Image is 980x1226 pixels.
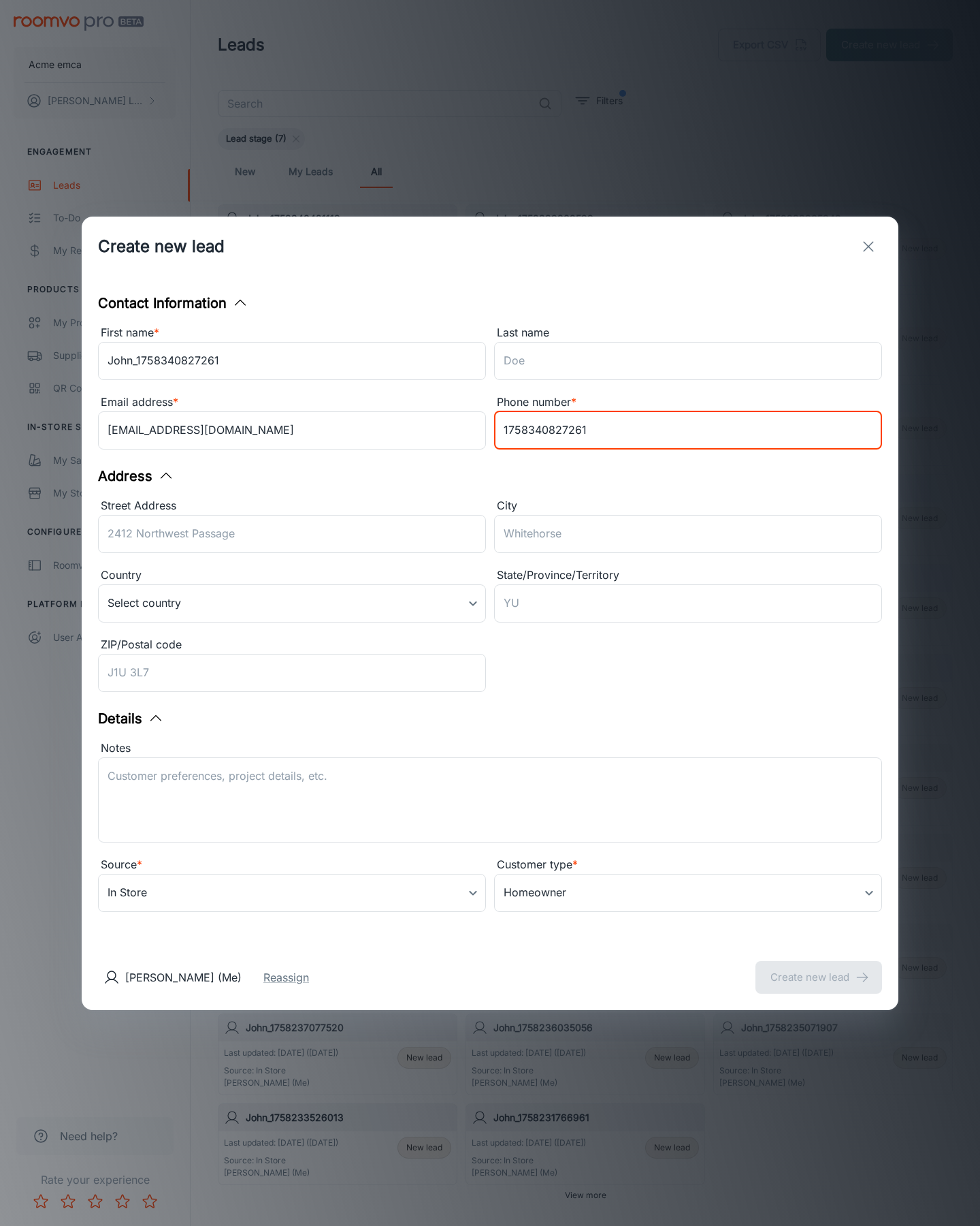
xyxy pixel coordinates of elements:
[494,497,882,515] div: City
[263,969,309,986] button: Reassign
[98,515,486,553] input: 2412 Northwest Passage
[98,324,486,342] div: First name
[98,740,882,757] div: Notes
[98,708,164,729] button: Details
[98,466,174,486] button: Address
[98,411,486,450] input: myname@example.com
[98,636,486,654] div: ZIP/Postal code
[98,497,486,515] div: Street Address
[98,342,486,380] input: John
[494,515,882,553] input: Whitehorse
[98,584,486,623] div: Select country
[98,293,248,313] button: Contact Information
[494,874,882,912] div: Homeowner
[125,969,242,986] p: [PERSON_NAME] (Me)
[494,411,882,450] input: +1 439-123-4567
[98,856,486,874] div: Source
[98,874,486,912] div: In Store
[494,856,882,874] div: Customer type
[494,584,882,623] input: YU
[494,342,882,380] input: Doe
[98,234,225,259] h1: Create new lead
[494,324,882,342] div: Last name
[98,654,486,692] input: J1U 3L7
[98,394,486,411] div: Email address
[855,233,882,260] button: exit
[494,394,882,411] div: Phone number
[494,567,882,584] div: State/Province/Territory
[98,567,486,584] div: Country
